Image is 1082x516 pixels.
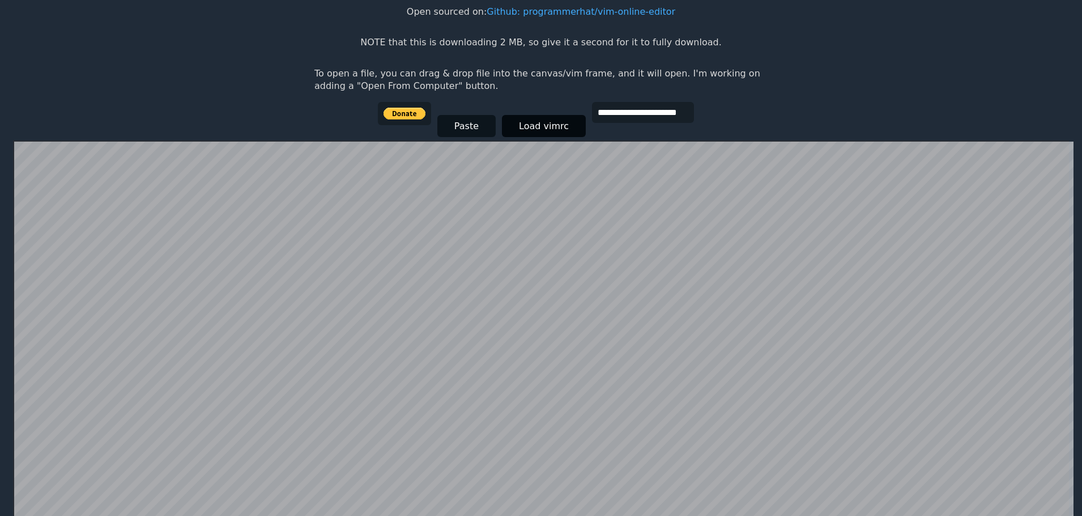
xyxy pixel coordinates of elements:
[487,6,675,17] a: Github: programmerhat/vim-online-editor
[360,36,721,49] p: NOTE that this is downloading 2 MB, so give it a second for it to fully download.
[502,115,586,137] button: Load vimrc
[437,115,496,137] button: Paste
[314,67,768,93] p: To open a file, you can drag & drop file into the canvas/vim frame, and it will open. I'm working...
[407,6,675,18] p: Open sourced on:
